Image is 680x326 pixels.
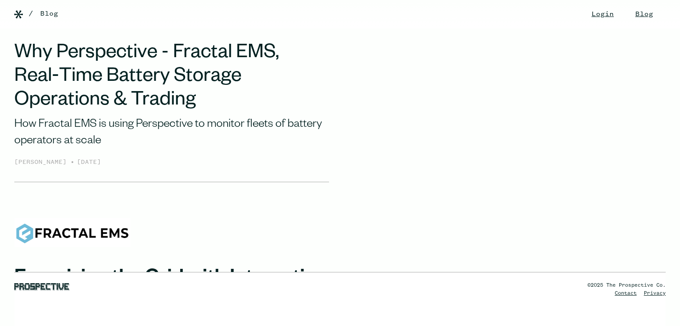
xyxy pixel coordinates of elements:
div: How Fractal EMS is using Perspective to monitor fleets of battery operators at scale [14,117,329,150]
a: Privacy [644,291,666,296]
div: [PERSON_NAME] [14,158,70,167]
div: / [29,8,33,19]
div: • [70,157,75,167]
div: ©2025 The Prospective Co. [587,281,666,289]
div: [DATE] [77,158,101,167]
h1: Why Perspective - Fractal EMS, Real‑Time Battery Storage Operations & Trading [14,43,329,113]
a: Contact [615,291,637,296]
a: Blog [40,8,58,19]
